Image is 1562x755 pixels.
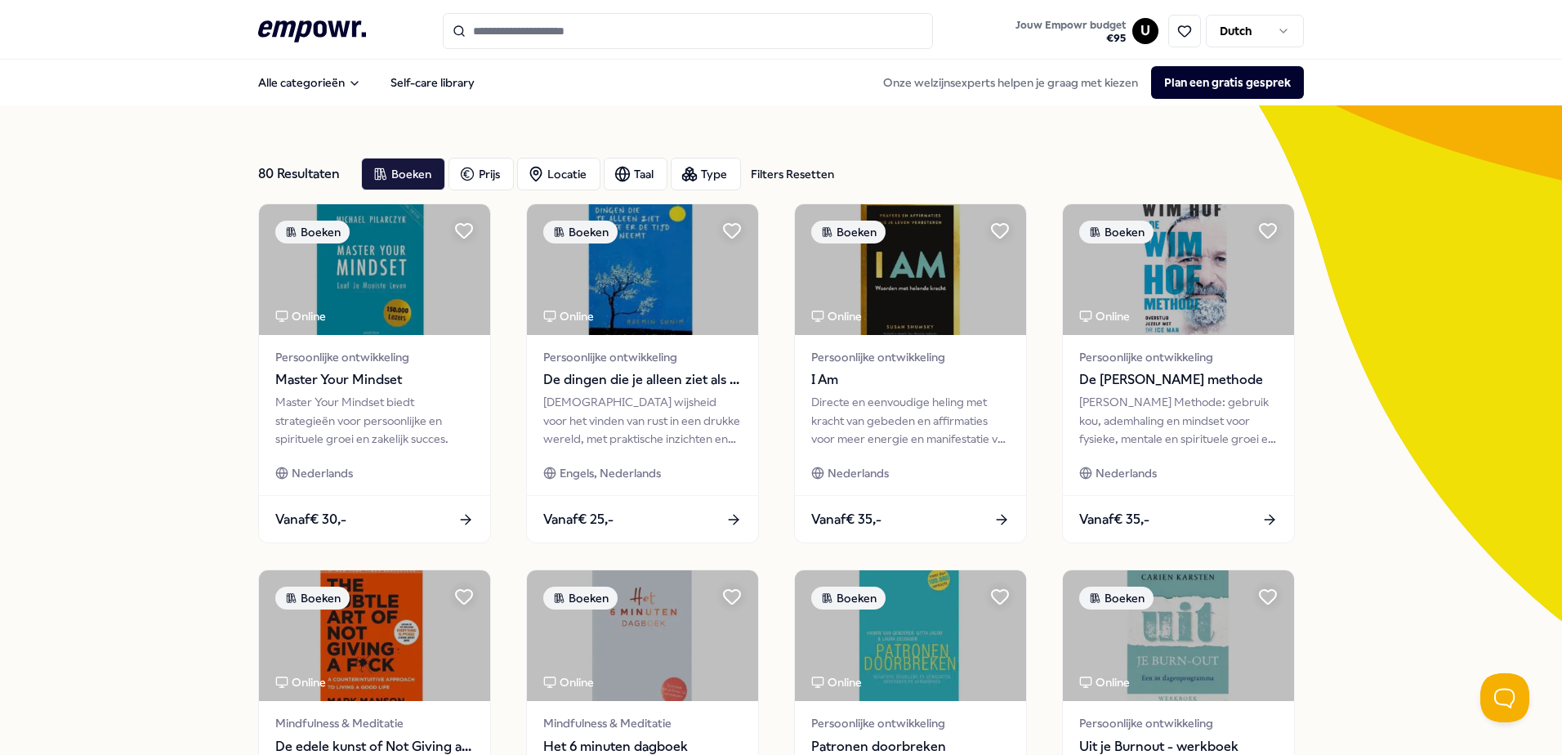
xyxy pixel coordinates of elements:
[811,673,862,691] div: Online
[543,714,742,732] span: Mindfulness & Meditatie
[443,13,933,49] input: Search for products, categories or subcategories
[1079,369,1278,391] span: De [PERSON_NAME] methode
[259,204,490,335] img: package image
[1079,587,1154,610] div: Boeken
[1079,673,1130,691] div: Online
[543,307,594,325] div: Online
[811,509,881,530] span: Vanaf € 35,-
[1079,221,1154,243] div: Boeken
[811,587,886,610] div: Boeken
[275,509,346,530] span: Vanaf € 30,-
[1151,66,1304,99] button: Plan een gratis gesprek
[1015,19,1126,32] span: Jouw Empowr budget
[543,393,742,448] div: [DEMOGRAPHIC_DATA] wijsheid voor het vinden van rust in een drukke wereld, met praktische inzicht...
[811,348,1010,366] span: Persoonlijke ontwikkeling
[671,158,741,190] button: Type
[1015,32,1126,45] span: € 95
[1063,204,1294,335] img: package image
[275,307,326,325] div: Online
[527,570,758,701] img: package image
[795,570,1026,701] img: package image
[258,158,348,190] div: 80 Resultaten
[811,714,1010,732] span: Persoonlijke ontwikkeling
[377,66,488,99] a: Self-care library
[1009,14,1132,48] a: Jouw Empowr budget€95
[1079,714,1278,732] span: Persoonlijke ontwikkeling
[1012,16,1129,48] button: Jouw Empowr budget€95
[604,158,667,190] button: Taal
[811,393,1010,448] div: Directe en eenvoudige heling met kracht van gebeden en affirmaties voor meer energie en manifesta...
[258,203,491,543] a: package imageBoekenOnlinePersoonlijke ontwikkelingMaster Your MindsetMaster Your Mindset biedt st...
[275,369,474,391] span: Master Your Mindset
[259,570,490,701] img: package image
[1480,673,1529,722] iframe: Help Scout Beacon - Open
[517,158,600,190] button: Locatie
[361,158,445,190] button: Boeken
[1096,464,1157,482] span: Nederlands
[543,587,618,610] div: Boeken
[811,307,862,325] div: Online
[1079,307,1130,325] div: Online
[811,221,886,243] div: Boeken
[560,464,661,482] span: Engels, Nederlands
[1062,203,1295,543] a: package imageBoekenOnlinePersoonlijke ontwikkelingDe [PERSON_NAME] methode[PERSON_NAME] Methode: ...
[275,393,474,448] div: Master Your Mindset biedt strategieën voor persoonlijke en spirituele groei en zakelijk succes.
[795,204,1026,335] img: package image
[245,66,374,99] button: Alle categorieën
[543,673,594,691] div: Online
[1079,393,1278,448] div: [PERSON_NAME] Methode: gebruik kou, ademhaling en mindset voor fysieke, mentale en spirituele gro...
[828,464,889,482] span: Nederlands
[1079,348,1278,366] span: Persoonlijke ontwikkeling
[275,587,350,610] div: Boeken
[449,158,514,190] button: Prijs
[811,369,1010,391] span: I Am
[275,673,326,691] div: Online
[1132,18,1158,44] button: U
[543,369,742,391] span: De dingen die je alleen ziet als je er de tijd voor neemt
[275,348,474,366] span: Persoonlijke ontwikkeling
[245,66,488,99] nav: Main
[527,204,758,335] img: package image
[275,714,474,732] span: Mindfulness & Meditatie
[543,509,614,530] span: Vanaf € 25,-
[543,221,618,243] div: Boeken
[751,165,834,183] div: Filters Resetten
[1079,509,1149,530] span: Vanaf € 35,-
[292,464,353,482] span: Nederlands
[543,348,742,366] span: Persoonlijke ontwikkeling
[1063,570,1294,701] img: package image
[275,221,350,243] div: Boeken
[526,203,759,543] a: package imageBoekenOnlinePersoonlijke ontwikkelingDe dingen die je alleen ziet als je er de tijd ...
[870,66,1304,99] div: Onze welzijnsexperts helpen je graag met kiezen
[794,203,1027,543] a: package imageBoekenOnlinePersoonlijke ontwikkelingI AmDirecte en eenvoudige heling met kracht van...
